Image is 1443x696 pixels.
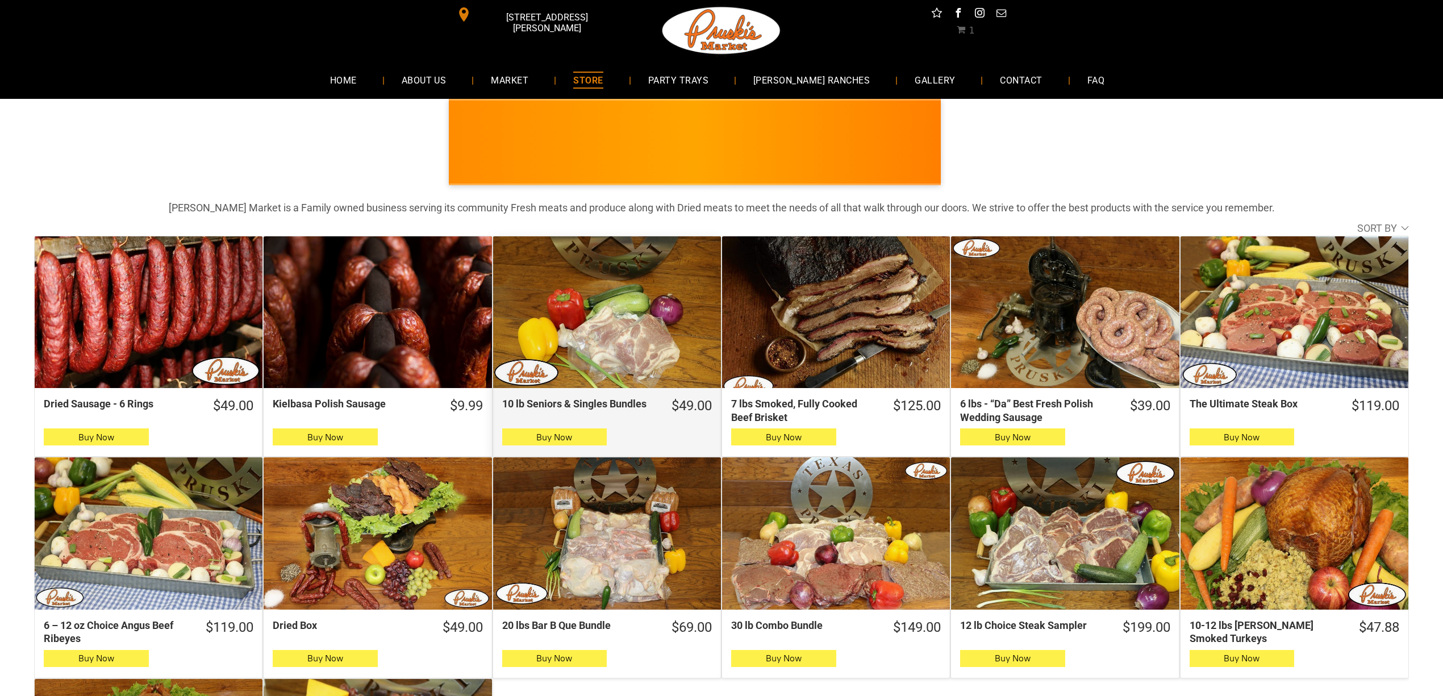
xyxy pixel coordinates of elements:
a: 10 lb Seniors &amp; Singles Bundles [493,236,721,389]
div: $125.00 [893,397,941,415]
a: $149.0030 lb Combo Bundle [722,619,950,636]
a: 20 lbs Bar B Que Bundle [493,457,721,610]
button: Buy Now [960,428,1065,445]
div: 7 lbs Smoked, Fully Cooked Beef Brisket [731,397,872,424]
div: $119.00 [206,619,253,636]
div: $69.00 [672,619,712,636]
button: Buy Now [1190,650,1295,667]
span: Buy Now [1224,432,1260,443]
div: Dried Box [273,619,421,632]
span: Buy Now [78,432,114,443]
a: 30 lb Combo Bundle [722,457,950,610]
div: $49.00 [443,619,483,636]
div: Kielbasa Polish Sausage [273,397,428,410]
span: Buy Now [766,432,802,443]
div: $199.00 [1123,619,1170,636]
a: 6 lbs - “Da” Best Fresh Polish Wedding Sausage [951,236,1179,389]
a: email [994,6,1009,23]
span: Buy Now [536,653,572,664]
div: $47.88 [1359,619,1399,636]
div: 6 – 12 oz Choice Angus Beef Ribeyes [44,619,185,645]
a: PARTY TRAYS [631,65,725,95]
span: Buy Now [78,653,114,664]
a: $69.0020 lbs Bar B Que Bundle [493,619,721,636]
span: Buy Now [307,432,343,443]
span: Buy Now [1224,653,1260,664]
div: $149.00 [893,619,941,636]
a: HOME [313,65,374,95]
a: MARKET [474,65,545,95]
span: Buy Now [766,653,802,664]
a: [STREET_ADDRESS][PERSON_NAME] [449,6,623,23]
div: 6 lbs - “Da” Best Fresh Polish Wedding Sausage [960,397,1108,424]
a: CONTACT [983,65,1059,95]
button: Buy Now [44,428,149,445]
button: Buy Now [273,650,378,667]
a: ABOUT US [385,65,464,95]
a: STORE [556,65,620,95]
a: facebook [951,6,966,23]
div: $39.00 [1130,397,1170,415]
span: 1 [969,25,974,36]
button: Buy Now [960,650,1065,667]
span: Buy Now [307,653,343,664]
div: 10-12 lbs [PERSON_NAME] Smoked Turkeys [1190,619,1338,645]
div: 20 lbs Bar B Que Bundle [502,619,650,632]
a: Social network [929,6,944,23]
a: FAQ [1070,65,1121,95]
div: 12 lb Choice Steak Sampler [960,619,1101,632]
a: instagram [973,6,987,23]
a: $119.00The Ultimate Steak Box [1181,397,1408,415]
button: Buy Now [273,428,378,445]
span: [STREET_ADDRESS][PERSON_NAME] [474,6,620,39]
span: Buy Now [995,653,1031,664]
a: The Ultimate Steak Box [1181,236,1408,389]
a: $49.00Dried Box [264,619,491,636]
button: Buy Now [502,650,607,667]
a: $49.0010 lb Seniors & Singles Bundles [493,397,721,415]
a: $39.006 lbs - “Da” Best Fresh Polish Wedding Sausage [951,397,1179,424]
button: Buy Now [502,428,607,445]
button: Buy Now [731,650,836,667]
div: 10 lb Seniors & Singles Bundles [502,397,650,410]
a: 7 lbs Smoked, Fully Cooked Beef Brisket [722,236,950,389]
a: Kielbasa Polish Sausage [264,236,491,389]
a: $199.0012 lb Choice Steak Sampler [951,619,1179,636]
button: Buy Now [731,428,836,445]
span: [PERSON_NAME] MARKET [917,150,1141,168]
div: $119.00 [1352,397,1399,415]
a: 10-12 lbs Pruski&#39;s Smoked Turkeys [1181,457,1408,610]
a: 12 lb Choice Steak Sampler [951,457,1179,610]
strong: [PERSON_NAME] Market is a Family owned business serving its community Fresh meats and produce alo... [169,202,1275,214]
button: Buy Now [1190,428,1295,445]
span: Buy Now [536,432,572,443]
a: [PERSON_NAME] RANCHES [736,65,887,95]
div: $9.99 [450,397,483,415]
a: $125.007 lbs Smoked, Fully Cooked Beef Brisket [722,397,950,424]
a: GALLERY [898,65,972,95]
a: Dried Box [264,457,491,610]
a: $49.00Dried Sausage - 6 Rings [35,397,262,415]
div: $49.00 [672,397,712,415]
span: Buy Now [995,432,1031,443]
div: $49.00 [213,397,253,415]
a: $47.8810-12 lbs [PERSON_NAME] Smoked Turkeys [1181,619,1408,645]
a: $9.99Kielbasa Polish Sausage [264,397,491,415]
a: Dried Sausage - 6 Rings [35,236,262,389]
div: The Ultimate Steak Box [1190,397,1331,410]
button: Buy Now [44,650,149,667]
a: 6 – 12 oz Choice Angus Beef Ribeyes [35,457,262,610]
a: $119.006 – 12 oz Choice Angus Beef Ribeyes [35,619,262,645]
div: Dried Sausage - 6 Rings [44,397,192,410]
div: 30 lb Combo Bundle [731,619,872,632]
